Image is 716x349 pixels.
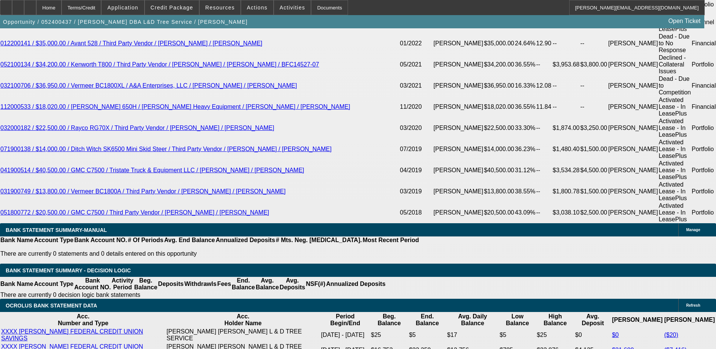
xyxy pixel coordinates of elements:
[0,146,331,152] a: 071900138 / $14,000.00 / Ditch Witch SK6500 Mini Skid Steer / Third Party Vendor / [PERSON_NAME] ...
[552,96,580,117] td: --
[608,75,659,96] td: [PERSON_NAME]
[552,33,580,54] td: --
[399,139,433,160] td: 07/2019
[580,181,608,202] td: $1,500.00
[514,202,536,223] td: 43.09%
[552,117,580,139] td: $1,874.00
[611,313,663,327] th: [PERSON_NAME]
[280,5,305,11] span: Activities
[658,181,691,202] td: Activated Lease - In LeasePlus
[371,328,408,342] td: $25
[552,202,580,223] td: $3,038.10
[433,96,484,117] td: [PERSON_NAME]
[399,96,433,117] td: 11/2020
[217,277,231,291] th: Fees
[447,328,499,342] td: $17
[241,0,273,15] button: Actions
[399,33,433,54] td: 01/2022
[247,5,268,11] span: Actions
[320,328,370,342] td: [DATE] - [DATE]
[164,236,216,244] th: Avg. End Balance
[664,313,715,327] th: [PERSON_NAME]
[274,0,311,15] button: Activities
[0,82,297,89] a: 032100706 / $36,950.00 / Vermeer BC1800XL / A&A Enterprises, LLC / [PERSON_NAME] / [PERSON_NAME]
[483,202,514,223] td: $20,500.00
[514,96,536,117] td: 36.55%
[184,277,217,291] th: Withdrawls
[483,54,514,75] td: $34,200.00
[575,313,611,327] th: Avg. Deposit
[279,277,306,291] th: Avg. Deposits
[658,54,691,75] td: Declined - Collateral Issues
[371,313,408,327] th: Beg. Balance
[399,160,433,181] td: 04/2019
[1,328,143,341] a: XXXX [PERSON_NAME] FEDERAL CREDIT UNION SAVINGS
[483,117,514,139] td: $22,500.00
[580,96,608,117] td: --
[658,117,691,139] td: Activated Lease - In LeasePlus
[399,202,433,223] td: 05/2018
[536,54,553,75] td: --
[200,0,240,15] button: Resources
[3,19,248,25] span: Opportunity / 052400437 / [PERSON_NAME] DBA L&D Tree Service / [PERSON_NAME]
[74,236,128,244] th: Bank Account NO.
[158,277,184,291] th: Deposits
[305,277,326,291] th: NSF(#)
[514,117,536,139] td: 33.30%
[433,181,484,202] td: [PERSON_NAME]
[145,0,199,15] button: Credit Package
[552,181,580,202] td: $1,800.78
[6,303,97,309] span: OCROLUS BANK STATEMENT DATA
[326,277,386,291] th: Annualized Deposits
[686,303,700,307] span: Refresh
[0,103,350,110] a: 112000533 / $18,020.00 / [PERSON_NAME] 650H / [PERSON_NAME] Heavy Equipment / [PERSON_NAME] / [PE...
[580,160,608,181] td: $4,500.00
[399,117,433,139] td: 03/2020
[276,236,362,244] th: # Mts. Neg. [MEDICAL_DATA].
[34,277,74,291] th: Account Type
[686,228,700,232] span: Manage
[205,5,235,11] span: Resources
[608,160,659,181] td: [PERSON_NAME]
[102,0,144,15] button: Application
[409,328,446,342] td: $5
[608,33,659,54] td: [PERSON_NAME]
[399,75,433,96] td: 03/2021
[166,313,320,327] th: Acc. Holder Name
[575,328,611,342] td: $0
[608,139,659,160] td: [PERSON_NAME]
[6,227,107,233] span: BANK STATEMENT SUMMARY-MANUAL
[128,236,164,244] th: # Of Periods
[552,75,580,96] td: --
[6,267,131,273] span: Bank Statement Summary - Decision Logic
[0,167,304,173] a: 041900514 / $40,500.00 / GMC C7500 / Tristate Truck & Equipment LLC / [PERSON_NAME] / [PERSON_NAME]
[134,277,157,291] th: Beg. Balance
[74,277,111,291] th: Bank Account NO.
[107,5,138,11] span: Application
[215,236,275,244] th: Annualized Deposits
[111,277,134,291] th: Activity Period
[151,5,193,11] span: Credit Package
[580,117,608,139] td: $3,250.00
[34,236,74,244] th: Account Type
[665,15,704,28] a: Open Ticket
[499,328,536,342] td: $5
[483,96,514,117] td: $18,020.00
[536,96,553,117] td: 11.84
[658,96,691,117] td: Activated Lease - In LeasePlus
[483,181,514,202] td: $13,800.00
[514,139,536,160] td: 36.23%
[536,139,553,160] td: --
[399,181,433,202] td: 03/2019
[608,202,659,223] td: [PERSON_NAME]
[608,96,659,117] td: [PERSON_NAME]
[0,250,419,257] p: There are currently 0 statements and 0 details entered on this opportunity
[612,332,619,338] a: $0
[552,139,580,160] td: $1,480.40
[514,75,536,96] td: 16.33%
[552,160,580,181] td: $3,534.28
[536,328,574,342] td: $25
[658,160,691,181] td: Activated Lease - In LeasePlus
[483,33,514,54] td: $35,000.00
[664,332,678,338] a: ($20)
